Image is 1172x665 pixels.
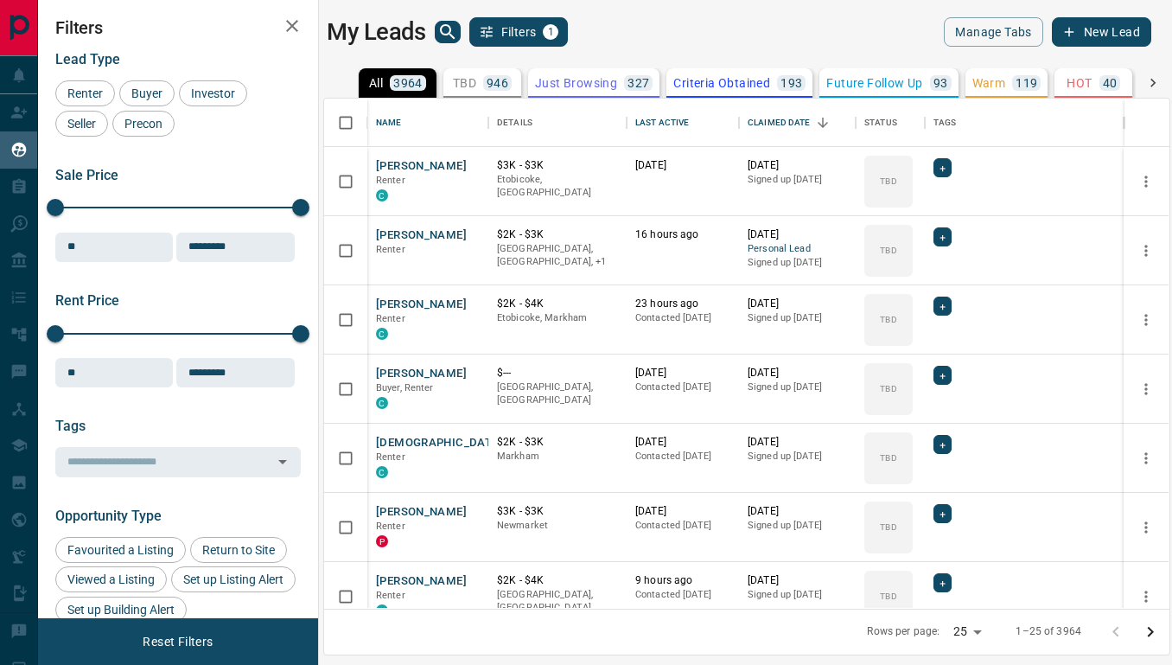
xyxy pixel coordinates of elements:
div: Favourited a Listing [55,537,186,563]
button: [PERSON_NAME] [376,573,467,590]
span: + [940,436,946,453]
p: Contacted [DATE] [635,450,730,464]
span: Renter [376,521,405,532]
p: All [369,77,383,89]
p: TBD [880,244,896,257]
p: Signed up [DATE] [748,311,847,325]
button: Reset Filters [131,627,224,656]
p: [DATE] [748,158,847,173]
div: + [933,366,952,385]
p: [DATE] [748,227,847,242]
p: Contacted [DATE] [635,519,730,533]
span: Rent Price [55,292,119,309]
p: Toronto [497,242,618,269]
span: Lead Type [55,51,120,67]
div: Details [497,99,532,147]
p: Warm [972,77,1006,89]
span: + [940,297,946,315]
div: Tags [933,99,957,147]
button: [PERSON_NAME] [376,504,467,521]
p: [DATE] [635,158,730,173]
div: condos.ca [376,397,388,409]
p: $2K - $3K [497,435,618,450]
p: Signed up [DATE] [748,173,847,187]
span: Sale Price [55,167,118,183]
p: [GEOGRAPHIC_DATA], [GEOGRAPHIC_DATA] [497,588,618,615]
p: 23 hours ago [635,297,730,311]
p: 193 [780,77,802,89]
h1: My Leads [327,18,426,46]
p: $2K - $3K [497,227,618,242]
p: Signed up [DATE] [748,519,847,533]
div: Renter [55,80,115,106]
span: Buyer [125,86,169,100]
span: Renter [376,175,405,186]
div: Buyer [119,80,175,106]
span: Return to Site [196,543,281,557]
p: $--- [497,366,618,380]
p: 93 [933,77,948,89]
span: Precon [118,117,169,131]
div: Seller [55,111,108,137]
div: + [933,158,952,177]
button: Manage Tabs [944,17,1042,47]
div: Last Active [627,99,739,147]
div: Tags [925,99,1124,147]
div: + [933,435,952,454]
button: more [1133,238,1159,264]
button: more [1133,515,1159,540]
h2: Filters [55,17,301,38]
p: 3964 [393,77,423,89]
button: more [1133,169,1159,195]
p: TBD [880,382,896,395]
div: condos.ca [376,189,388,201]
button: Go to next page [1133,615,1168,649]
p: [DATE] [748,504,847,519]
p: 1–25 of 3964 [1016,624,1081,639]
p: TBD [880,451,896,464]
p: Criteria Obtained [673,77,770,89]
span: Renter [376,590,405,601]
p: Signed up [DATE] [748,588,847,602]
p: TBD [880,590,896,603]
button: [PERSON_NAME] [376,366,467,382]
span: + [940,574,946,591]
p: [DATE] [635,366,730,380]
p: [DATE] [748,435,847,450]
p: Contacted [DATE] [635,311,730,325]
span: Opportunity Type [55,508,162,524]
div: Precon [112,111,175,137]
p: Signed up [DATE] [748,380,847,394]
span: Set up Building Alert [61,603,181,617]
p: TBD [453,77,476,89]
p: Just Browsing [535,77,617,89]
button: Filters1 [469,17,569,47]
span: Tags [55,418,86,434]
span: Renter [61,86,109,100]
p: 946 [487,77,508,89]
button: [PERSON_NAME] [376,227,467,244]
p: HOT [1067,77,1092,89]
button: Sort [811,111,835,135]
span: Viewed a Listing [61,572,161,586]
div: 25 [946,619,988,644]
span: Renter [376,313,405,324]
p: 327 [627,77,649,89]
button: search button [435,21,461,43]
div: Set up Listing Alert [171,566,296,592]
p: [DATE] [635,435,730,450]
p: 119 [1016,77,1037,89]
div: condos.ca [376,466,388,478]
button: more [1133,445,1159,471]
span: Favourited a Listing [61,543,180,557]
span: Seller [61,117,102,131]
div: Status [864,99,897,147]
div: + [933,227,952,246]
p: TBD [880,175,896,188]
p: TBD [880,313,896,326]
span: Renter [376,451,405,463]
p: [DATE] [748,573,847,588]
div: Status [856,99,925,147]
button: [DEMOGRAPHIC_DATA][PERSON_NAME] [376,435,594,451]
p: [DATE] [635,504,730,519]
